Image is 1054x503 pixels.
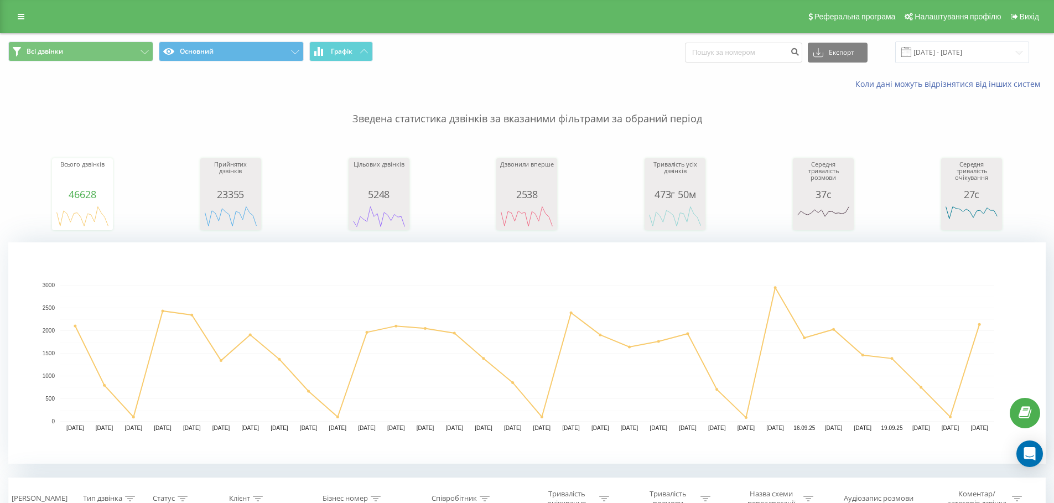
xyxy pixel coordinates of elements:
text: 1500 [43,350,55,356]
span: Вихід [1020,12,1039,21]
text: [DATE] [766,425,784,431]
div: Середня тривалість очікування [944,161,999,189]
text: [DATE] [154,425,172,431]
text: [DATE] [183,425,201,431]
text: 16.09.25 [793,425,815,431]
text: [DATE] [970,425,988,431]
text: [DATE] [387,425,405,431]
text: 1000 [43,373,55,379]
text: [DATE] [650,425,667,431]
div: Прийнятих дзвінків [203,161,258,189]
svg: A chart. [796,200,851,233]
text: 0 [51,418,55,424]
text: [DATE] [912,425,930,431]
text: [DATE] [591,425,609,431]
text: [DATE] [621,425,638,431]
text: [DATE] [562,425,580,431]
svg: A chart. [8,242,1046,464]
p: Зведена статистика дзвінків за вказаними фільтрами за обраний період [8,90,1046,126]
text: [DATE] [533,425,551,431]
text: [DATE] [475,425,492,431]
div: 473г 50м [647,189,703,200]
svg: A chart. [499,200,554,233]
text: [DATE] [300,425,318,431]
div: Середня тривалість розмови [796,161,851,189]
span: Графік [331,48,352,55]
button: Графік [309,42,373,61]
div: Цільових дзвінків [351,161,407,189]
text: [DATE] [358,425,376,431]
text: [DATE] [825,425,843,431]
button: Експорт [808,43,868,63]
text: [DATE] [66,425,84,431]
button: Основний [159,42,304,61]
text: 3000 [43,282,55,288]
div: 37с [796,189,851,200]
text: [DATE] [329,425,347,431]
text: 2000 [43,328,55,334]
text: [DATE] [445,425,463,431]
text: [DATE] [212,425,230,431]
text: [DATE] [738,425,755,431]
button: Всі дзвінки [8,42,153,61]
text: 2500 [43,305,55,311]
text: [DATE] [504,425,522,431]
text: [DATE] [271,425,288,431]
text: [DATE] [942,425,959,431]
svg: A chart. [203,200,258,233]
span: Налаштування профілю [915,12,1001,21]
div: 23355 [203,189,258,200]
svg: A chart. [944,200,999,233]
span: Всі дзвінки [27,47,63,56]
div: Всього дзвінків [55,161,110,189]
text: 500 [45,396,55,402]
div: 27с [944,189,999,200]
span: Реферальна програма [814,12,896,21]
text: [DATE] [708,425,726,431]
div: Open Intercom Messenger [1016,440,1043,467]
div: Дзвонили вперше [499,161,554,189]
text: [DATE] [241,425,259,431]
input: Пошук за номером [685,43,802,63]
text: [DATE] [96,425,113,431]
text: 19.09.25 [881,425,903,431]
text: [DATE] [125,425,143,431]
div: 5248 [351,189,407,200]
div: 2538 [499,189,554,200]
svg: A chart. [647,200,703,233]
text: [DATE] [679,425,697,431]
text: [DATE] [417,425,434,431]
div: 46628 [55,189,110,200]
a: Коли дані можуть відрізнятися вiд інших систем [855,79,1046,89]
svg: A chart. [55,200,110,233]
text: [DATE] [854,425,872,431]
div: Тривалість усіх дзвінків [647,161,703,189]
svg: A chart. [351,200,407,233]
